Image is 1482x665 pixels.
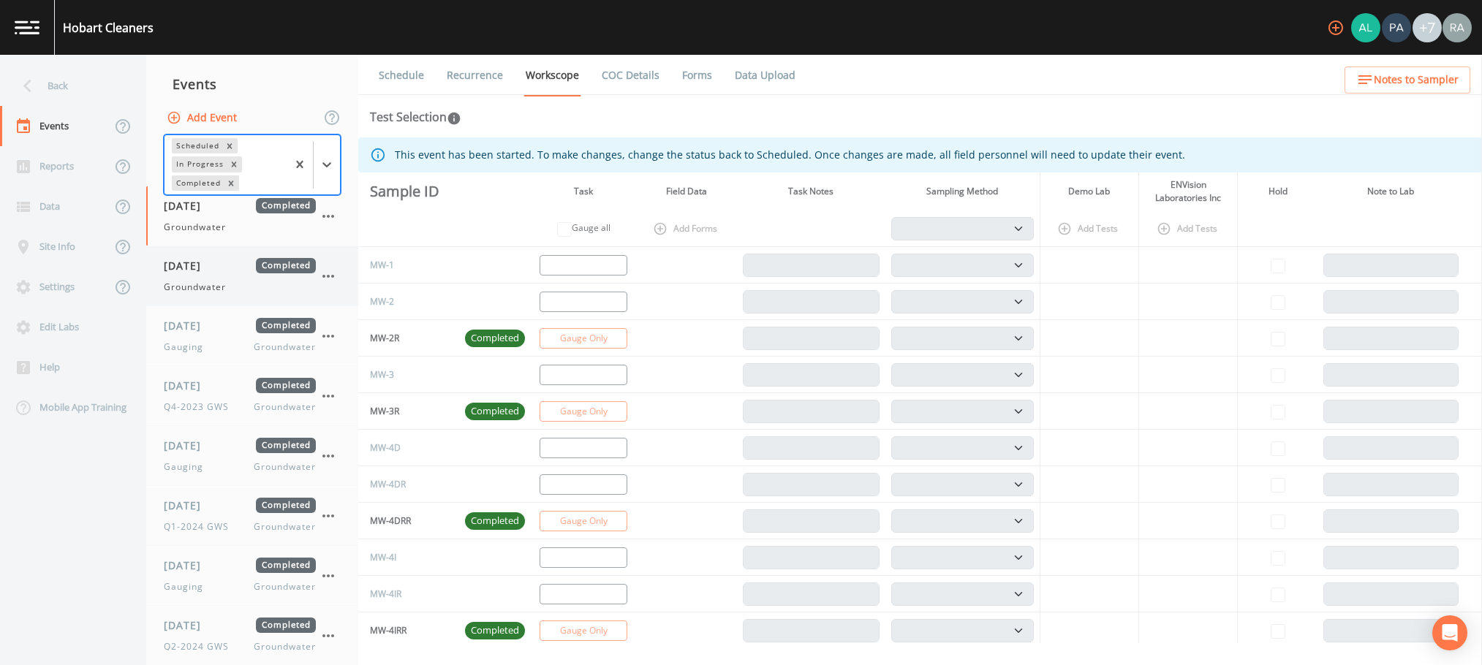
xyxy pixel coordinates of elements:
div: +7 [1413,13,1442,42]
span: Completed [256,558,316,573]
a: [DATE]CompletedQ4-2023 GWSGroundwater [146,366,358,426]
span: Q1-2024 GWS [164,520,238,533]
span: [DATE] [164,617,211,633]
span: [DATE] [164,378,211,393]
a: [DATE]CompletedQ1-2024 GWSGroundwater [146,486,358,546]
th: Hold [1238,172,1317,210]
a: [DATE]CompletedGaugingGroundwater [146,546,358,606]
th: Sample ID [358,172,459,210]
a: Schedule [377,55,426,96]
span: Groundwater [254,520,316,533]
td: MW-4DR [358,466,459,503]
th: ENVision Laboratories Inc [1139,172,1238,210]
div: Alex Gadberry [1350,13,1381,42]
td: MW-3R [358,393,459,430]
a: Workscope [523,55,581,96]
div: This event has been started. To make changes, change the status back to Scheduled. Once changes a... [395,142,1185,168]
img: 7493944169e4cb9b715a099ebe515ac2 [1443,13,1472,42]
th: Task Notes [737,172,886,210]
span: Groundwater [254,460,316,474]
td: MW-2R [358,320,459,357]
span: Completed [465,404,525,419]
td: MW-1 [358,247,459,284]
span: Completed [465,623,525,638]
span: Completed [465,331,525,346]
span: Completed [256,318,316,333]
div: Remove In Progress [226,156,242,172]
span: Gauging [164,580,212,593]
img: 642d39ac0e0127a36d8cdbc932160316 [1382,13,1411,42]
th: Note to Lab [1317,172,1464,210]
div: Scheduled [172,138,222,153]
span: [DATE] [164,258,211,273]
span: Completed [465,514,525,528]
a: [DATE]CompletedGaugingGroundwater [146,306,358,366]
span: Gauging [164,460,212,474]
th: Field Data [637,172,737,210]
a: [DATE]CompletedGaugingGroundwater [146,426,358,486]
span: Q2-2024 GWS [164,640,238,653]
td: MW-3 [358,357,459,393]
span: [DATE] [164,198,211,213]
span: [DATE] [164,318,211,333]
div: Open Intercom Messenger [1432,615,1467,650]
th: Sampling Method [885,172,1040,210]
th: Task [531,172,637,210]
span: Q4-2023 GWS [164,400,238,414]
span: Notes to Sampler [1374,71,1459,89]
img: logo [15,20,39,34]
div: Completed [172,175,223,191]
a: COC Details [600,55,662,96]
button: Notes to Sampler [1345,66,1470,94]
span: Groundwater [164,221,226,234]
span: [DATE] [164,558,211,573]
span: Completed [256,438,316,453]
span: Groundwater [164,281,226,294]
th: Demo Lab [1040,172,1138,210]
td: MW-4I [358,539,459,576]
span: [DATE] [164,498,211,513]
span: Groundwater [254,580,316,593]
div: In Progress [172,156,226,172]
button: Add Event [164,104,243,132]
div: Remove Scheduled [222,138,238,153]
td: MW-4DRR [358,503,459,539]
span: Completed [256,198,316,213]
td: MW-4IRR [358,612,459,649]
span: [DATE] [164,438,211,453]
span: Completed [256,617,316,633]
div: Remove Completed [223,175,239,191]
span: Groundwater [254,400,316,414]
div: Test Selection [370,108,461,126]
a: [DATE]CompletedGroundwater [146,246,358,306]
span: Gauging [164,341,212,354]
td: MW-4IR [358,576,459,612]
span: Groundwater [254,341,316,354]
svg: In this section you'll be able to select the analytical test to run, based on the media type, and... [447,111,461,126]
a: [DATE]CompletedGroundwater [146,186,358,246]
span: Completed [256,498,316,513]
img: 105423acff65459314a9bc1ad1dcaae9 [1351,13,1380,42]
label: Gauge all [572,221,610,235]
div: Patrick Caulfield [1381,13,1412,42]
a: Forms [680,55,714,96]
div: Hobart Cleaners [63,19,154,37]
a: Data Upload [733,55,798,96]
td: MW-4D [358,430,459,466]
span: Groundwater [254,640,316,653]
span: Completed [256,378,316,393]
a: Recurrence [445,55,505,96]
span: Completed [256,258,316,273]
div: Events [146,66,358,102]
td: MW-2 [358,284,459,320]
